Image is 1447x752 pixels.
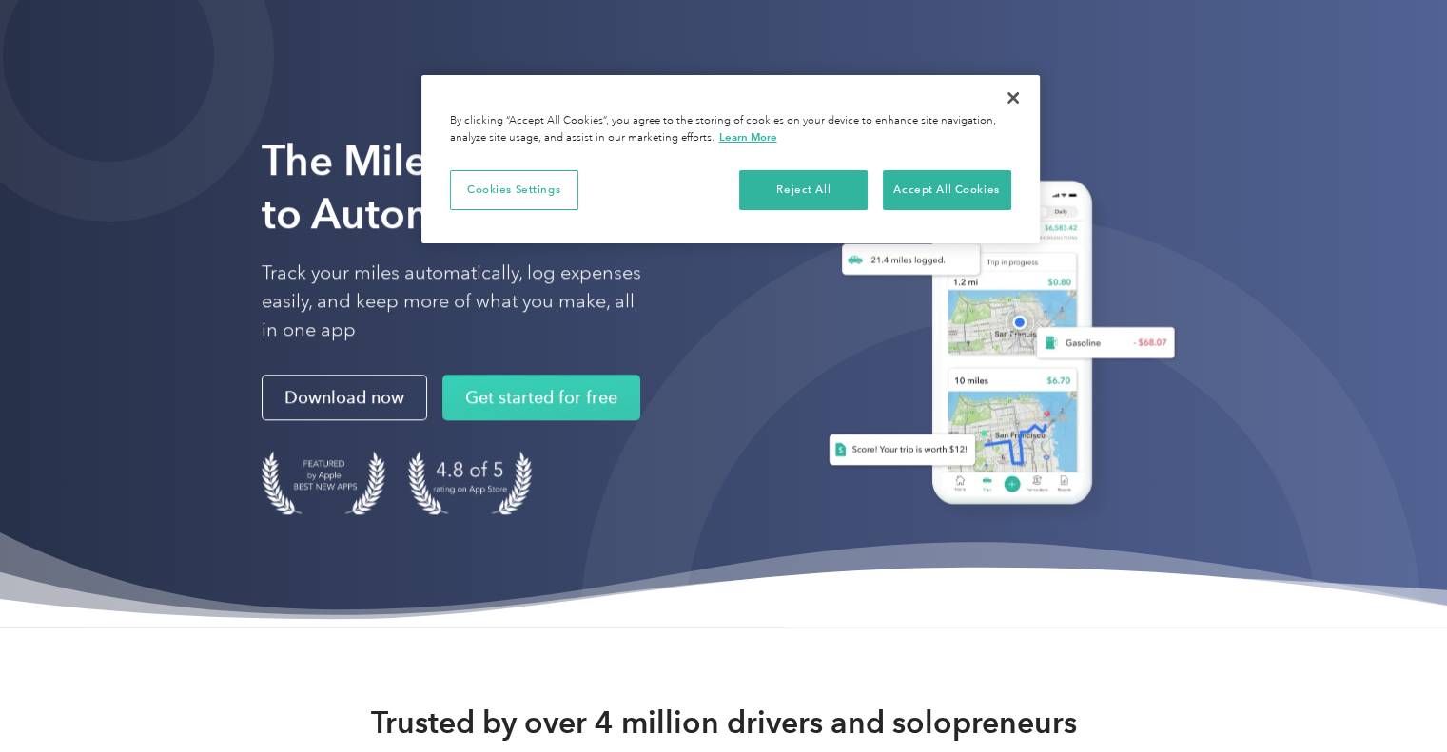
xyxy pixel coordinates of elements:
[450,170,578,210] button: Cookies Settings
[262,135,766,239] strong: The Mileage Tracking App to Automate Your Logs
[262,259,642,344] p: Track your miles automatically, log expenses easily, and keep more of what you make, all in one app
[739,170,868,210] button: Reject All
[421,75,1040,243] div: Privacy
[719,130,777,144] a: More information about your privacy, opens in a new tab
[992,77,1034,119] button: Close
[371,704,1077,742] strong: Trusted by over 4 million drivers and solopreneurs
[450,113,1011,146] div: By clicking “Accept All Cookies”, you agree to the storing of cookies on your device to enhance s...
[421,75,1040,243] div: Cookie banner
[262,451,385,514] img: Badge for Featured by Apple Best New Apps
[442,375,640,420] a: Get started for free
[883,170,1011,210] button: Accept All Cookies
[408,451,532,514] img: 4.9 out of 5 stars on the app store
[262,375,427,420] a: Download now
